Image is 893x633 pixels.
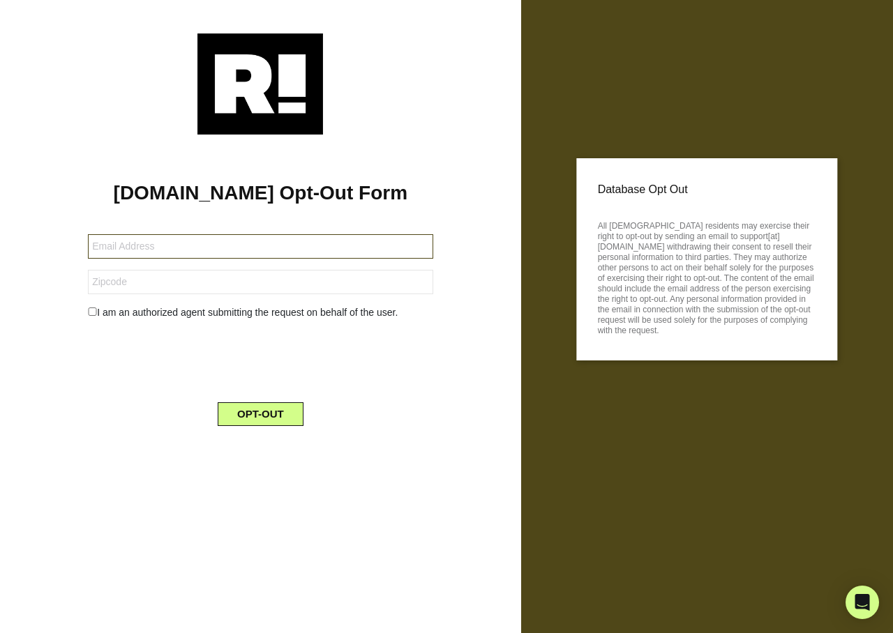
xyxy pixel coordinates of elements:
img: Retention.com [197,33,323,135]
input: Zipcode [88,270,433,294]
div: I am an authorized agent submitting the request on behalf of the user. [77,305,443,320]
input: Email Address [88,234,433,259]
p: Database Opt Out [598,179,816,200]
button: OPT-OUT [218,402,303,426]
iframe: reCAPTCHA [154,331,366,386]
p: All [DEMOGRAPHIC_DATA] residents may exercise their right to opt-out by sending an email to suppo... [598,217,816,336]
h1: [DOMAIN_NAME] Opt-Out Form [21,181,500,205]
div: Open Intercom Messenger [846,586,879,619]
